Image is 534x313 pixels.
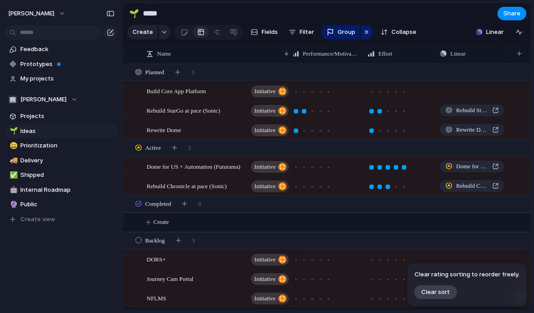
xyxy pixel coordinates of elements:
[285,25,318,39] button: Filter
[157,49,171,58] span: Name
[10,199,16,210] div: 🔮
[497,7,526,20] button: Share
[5,154,118,167] a: 🚚Delivery
[10,141,16,151] div: 😀
[415,270,520,279] span: Clear rating sorting to reorder freely.
[4,6,70,21] button: [PERSON_NAME]
[5,72,118,85] a: My projects
[127,25,157,39] button: Create
[254,253,276,266] span: initiative
[147,105,220,115] span: Rebuild StarGo at pace (Sonic)
[20,141,114,150] span: Prioritization
[145,236,165,245] span: Backlog
[5,198,118,211] div: 🔮Public
[5,168,118,182] a: ✅Shipped
[414,285,458,299] button: Clear sort
[503,9,520,18] span: Share
[5,93,118,106] button: 🏢[PERSON_NAME]
[147,85,206,96] span: Build Core App Platform
[456,181,489,190] span: Rebuild Chronicle at pace (Sonic)
[5,109,118,123] a: Projects
[251,124,289,136] button: initiative
[251,180,289,192] button: initiative
[8,185,17,194] button: 🤖
[254,85,276,98] span: initiative
[5,124,118,138] a: 🌱Ideas
[147,161,240,171] span: Dome for US + Automation (Futurama)
[10,185,16,195] div: 🤖
[254,104,276,117] span: initiative
[20,200,114,209] span: Public
[5,139,118,152] a: 😀Prioritization
[8,200,17,209] button: 🔮
[8,141,17,150] button: 😀
[456,125,489,134] span: Rewrite Dome
[262,28,278,37] span: Fields
[8,127,17,136] button: 🌱
[254,161,276,173] span: initiative
[10,155,16,166] div: 🚚
[8,156,17,165] button: 🚚
[5,43,118,56] a: Feedback
[147,293,166,303] span: NFLMS
[247,25,281,39] button: Fields
[251,273,289,285] button: initiative
[20,185,114,194] span: Internal Roadmap
[421,288,450,296] span: Clear sort
[145,199,171,209] span: Completed
[254,292,276,305] span: initiative
[20,45,114,54] span: Feedback
[10,126,16,136] div: 🌱
[20,171,114,180] span: Shipped
[486,28,504,37] span: Linear
[192,236,195,245] span: 3
[8,171,17,180] button: ✅
[20,215,55,224] span: Create view
[251,161,289,173] button: initiative
[254,124,276,137] span: initiative
[254,180,276,193] span: initiative
[440,124,504,136] a: Rewrite Dome
[188,143,191,152] span: 2
[147,180,227,191] span: Rebuild Chronicle at pace (Sonic)
[254,273,276,285] span: initiative
[8,95,17,104] div: 🏢
[153,218,169,227] span: Create
[456,162,489,171] span: Dome for US + Automation (Futurama)
[321,25,360,39] button: Group
[20,156,114,165] span: Delivery
[440,180,504,192] a: Rebuild Chronicle at pace (Sonic)
[20,60,114,69] span: Prototypes
[377,25,420,39] button: Collapse
[300,28,314,37] span: Filter
[440,161,504,172] a: Dome for US + Automation (Futurama)
[251,293,289,304] button: initiative
[5,183,118,197] a: 🤖Internal Roadmap
[338,28,355,37] span: Group
[145,68,164,77] span: Planned
[147,124,181,135] span: Rewrite Dome
[10,170,16,180] div: ✅
[127,6,141,21] button: 🌱
[133,28,153,37] span: Create
[145,143,161,152] span: Active
[129,7,139,19] div: 🌱
[251,254,289,266] button: initiative
[251,85,289,97] button: initiative
[450,49,466,58] span: Linear
[456,106,489,115] span: Rebuild StarGo at pace (Sonic)
[8,9,54,18] span: [PERSON_NAME]
[391,28,416,37] span: Collapse
[198,199,201,209] span: 0
[20,95,67,104] span: [PERSON_NAME]
[20,112,114,121] span: Projects
[251,105,289,117] button: initiative
[147,273,193,284] span: Journey Cam Portal
[20,74,114,83] span: My projects
[191,68,195,77] span: 3
[20,127,114,136] span: Ideas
